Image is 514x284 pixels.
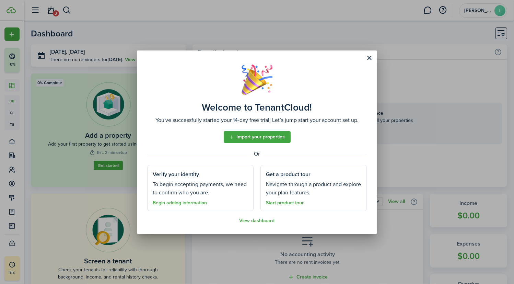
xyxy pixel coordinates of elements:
[240,218,275,224] a: View dashboard
[155,116,359,124] well-done-description: You've successfully started your 14-day free trial! Let’s jump start your account set up.
[266,170,311,179] well-done-section-title: Get a product tour
[153,170,199,179] well-done-section-title: Verify your identity
[224,131,291,143] a: Import your properties
[153,200,207,206] a: Begin adding information
[266,200,304,206] a: Start product tour
[242,64,272,95] img: Well done!
[364,52,375,64] button: Close modal
[266,180,361,197] well-done-section-description: Navigate through a product and explore your plan features.
[147,150,367,158] well-done-separator: Or
[153,180,248,197] well-done-section-description: To begin accepting payments, we need to confirm who you are.
[202,102,312,113] well-done-title: Welcome to TenantCloud!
